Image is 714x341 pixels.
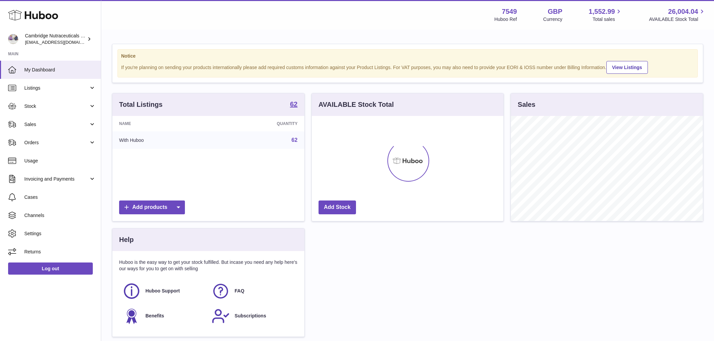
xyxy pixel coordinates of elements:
strong: GBP [548,7,562,16]
span: Cases [24,194,96,200]
h3: AVAILABLE Stock Total [319,100,394,109]
span: Sales [24,121,89,128]
h3: Sales [518,100,535,109]
div: If you're planning on sending your products internationally please add required customs informati... [121,60,694,74]
th: Name [112,116,214,131]
a: Add products [119,200,185,214]
a: 26,004.04 AVAILABLE Stock Total [649,7,706,23]
span: Stock [24,103,89,110]
a: 62 [290,101,297,109]
span: My Dashboard [24,67,96,73]
a: Benefits [122,307,205,325]
span: FAQ [235,288,244,294]
span: Settings [24,230,96,237]
div: Cambridge Nutraceuticals Ltd [25,33,86,45]
strong: 62 [290,101,297,107]
span: Channels [24,212,96,219]
p: Huboo is the easy way to get your stock fulfilled. But incase you need any help here's our ways f... [119,259,298,272]
a: View Listings [606,61,648,74]
a: 62 [292,137,298,143]
span: [EMAIL_ADDRESS][DOMAIN_NAME] [25,39,99,45]
span: Returns [24,249,96,255]
a: Add Stock [319,200,356,214]
span: Benefits [145,313,164,319]
a: Log out [8,262,93,275]
span: 1,552.99 [589,7,615,16]
h3: Total Listings [119,100,163,109]
strong: Notice [121,53,694,59]
a: 1,552.99 Total sales [589,7,623,23]
a: Subscriptions [212,307,294,325]
a: Huboo Support [122,282,205,300]
span: AVAILABLE Stock Total [649,16,706,23]
h3: Help [119,235,134,244]
span: Usage [24,158,96,164]
span: 26,004.04 [668,7,698,16]
div: Huboo Ref [494,16,517,23]
span: Total sales [593,16,623,23]
span: Invoicing and Payments [24,176,89,182]
th: Quantity [214,116,304,131]
div: Currency [543,16,562,23]
span: Orders [24,139,89,146]
span: Subscriptions [235,313,266,319]
span: Listings [24,85,89,91]
td: With Huboo [112,131,214,149]
img: internalAdmin-7549@internal.huboo.com [8,34,18,44]
strong: 7549 [502,7,517,16]
span: Huboo Support [145,288,180,294]
a: FAQ [212,282,294,300]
